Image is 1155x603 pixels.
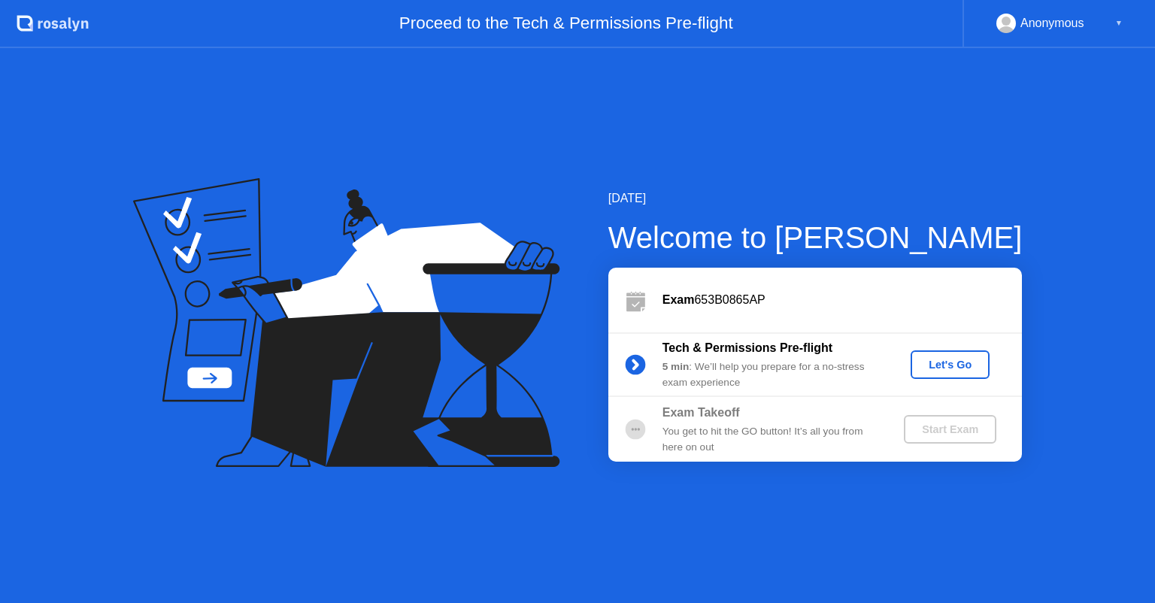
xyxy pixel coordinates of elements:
[662,291,1022,309] div: 653B0865AP
[662,361,690,372] b: 5 min
[1020,14,1084,33] div: Anonymous
[911,350,990,379] button: Let's Go
[662,359,879,390] div: : We’ll help you prepare for a no-stress exam experience
[917,359,984,371] div: Let's Go
[608,215,1023,260] div: Welcome to [PERSON_NAME]
[662,341,832,354] b: Tech & Permissions Pre-flight
[662,424,879,455] div: You get to hit the GO button! It’s all you from here on out
[608,189,1023,208] div: [DATE]
[662,406,740,419] b: Exam Takeoff
[910,423,990,435] div: Start Exam
[662,293,695,306] b: Exam
[904,415,996,444] button: Start Exam
[1115,14,1123,33] div: ▼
